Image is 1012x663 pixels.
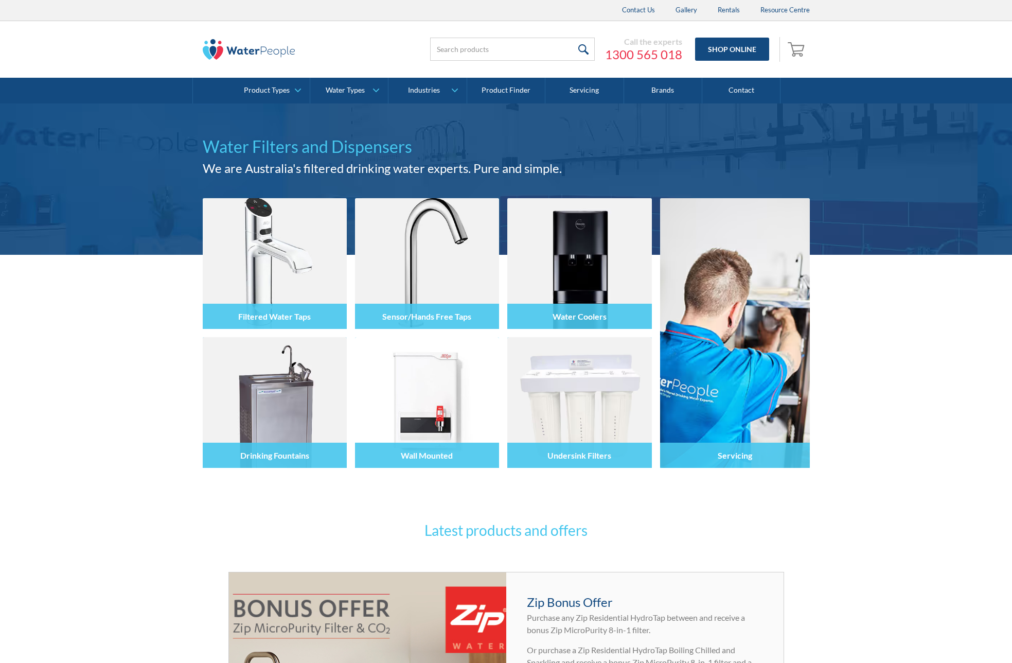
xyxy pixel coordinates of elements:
div: Industries [408,86,440,95]
p: Purchase any Zip Residential HydroTap between and receive a bonus Zip MicroPurity 8-in-1 filter. [527,612,763,636]
img: Drinking Fountains [203,337,347,468]
img: The Water People [203,39,295,60]
input: Search products [430,38,595,61]
img: Filtered Water Taps [203,198,347,329]
h4: Water Coolers [553,311,607,321]
h4: Undersink Filters [547,450,611,460]
div: Call the experts [605,37,682,47]
a: Servicing [545,78,624,103]
h4: Drinking Fountains [240,450,309,460]
a: Shop Online [695,38,769,61]
a: Industries [388,78,466,103]
h4: Servicing [718,450,752,460]
h3: Latest products and offers [306,519,707,541]
a: Brands [624,78,702,103]
img: Sensor/Hands Free Taps [355,198,499,329]
a: Servicing [660,198,810,468]
h4: Zip Bonus Offer [527,593,763,612]
a: Product Types [232,78,310,103]
a: Product Finder [467,78,545,103]
a: Open empty cart [785,37,810,62]
div: Product Types [244,86,290,95]
img: Wall Mounted [355,337,499,468]
div: Water Types [326,86,365,95]
h4: Wall Mounted [401,450,453,460]
iframe: podium webchat widget bubble [930,612,1012,663]
img: Undersink Filters [507,337,651,468]
a: Water Types [310,78,388,103]
img: Water Coolers [507,198,651,329]
a: 1300 565 018 [605,47,682,62]
a: Contact [702,78,780,103]
h4: Filtered Water Taps [238,311,311,321]
h4: Sensor/Hands Free Taps [382,311,471,321]
img: shopping cart [788,41,807,57]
